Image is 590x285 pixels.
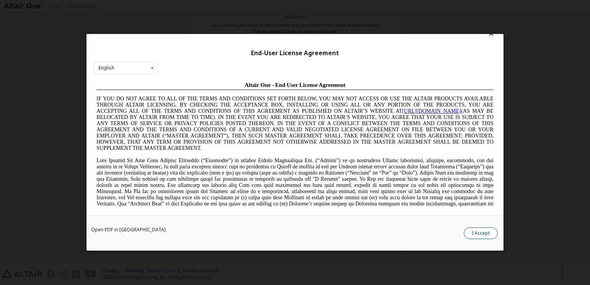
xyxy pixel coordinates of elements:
a: Open PDF in [GEOGRAPHIC_DATA] [91,228,166,232]
div: English [98,66,114,70]
a: [URL][DOMAIN_NAME] [309,29,368,35]
div: End-User License Agreement [93,49,497,57]
span: Lore Ipsumd Sit Ame Cons Adipisc Elitseddo (“Eiusmodte”) in utlabor Etdolo Magnaaliqua Eni. (“Adm... [3,79,400,134]
span: IF YOU DO NOT AGREE TO ALL OF THE TERMS AND CONDITIONS SET FORTH BELOW, YOU MAY NOT ACCESS OR USE... [3,17,400,72]
span: Altair One - End User License Agreement [151,3,252,9]
button: I Accept [464,228,498,239]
